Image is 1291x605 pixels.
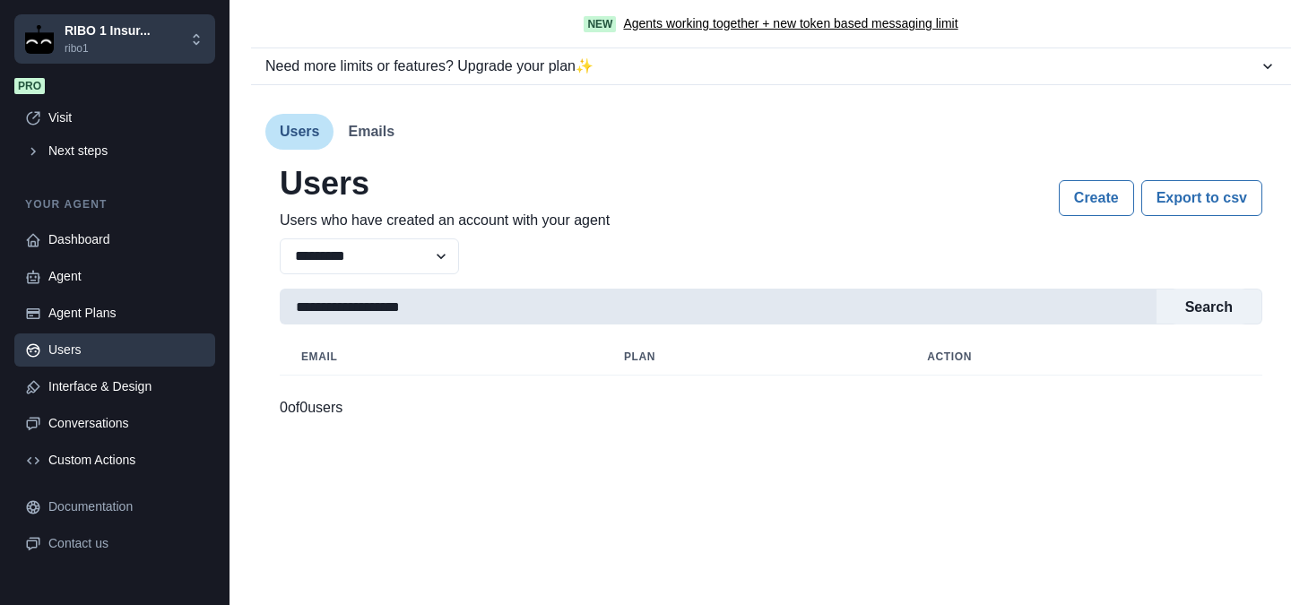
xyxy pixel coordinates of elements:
[265,56,1259,77] div: Need more limits or features? Upgrade your plan ✨
[48,230,204,249] div: Dashboard
[48,497,204,516] div: Documentation
[48,534,204,553] div: Contact us
[14,78,45,94] span: Pro
[48,304,204,323] div: Agent Plans
[280,210,610,231] p: Users who have created an account with your agent
[48,108,204,127] div: Visit
[1171,289,1247,324] button: Search
[48,341,204,359] div: Users
[1141,180,1262,216] button: Export to csv
[623,14,957,33] a: Agents working together + new token based messaging limit
[48,451,204,470] div: Custom Actions
[48,267,204,286] div: Agent
[280,397,342,419] p: 0 of 0 users
[334,114,409,150] button: Emails
[280,164,610,203] h2: Users
[48,488,204,506] div: Domains
[1059,180,1134,216] button: Create
[14,196,215,212] p: Your agent
[280,339,602,376] th: email
[265,114,334,150] button: Users
[602,339,905,376] th: plan
[65,22,151,40] p: RIBO 1 Insur...
[14,490,215,523] a: Documentation
[251,48,1291,84] button: Need more limits or features? Upgrade your plan✨
[14,14,215,64] button: Chakra UIRIBO 1 Insur...ribo1
[48,414,204,433] div: Conversations
[584,16,616,32] span: New
[25,25,54,54] img: Chakra UI
[48,377,204,396] div: Interface & Design
[65,40,151,56] p: ribo1
[905,339,1262,376] th: Action
[48,142,204,160] div: Next steps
